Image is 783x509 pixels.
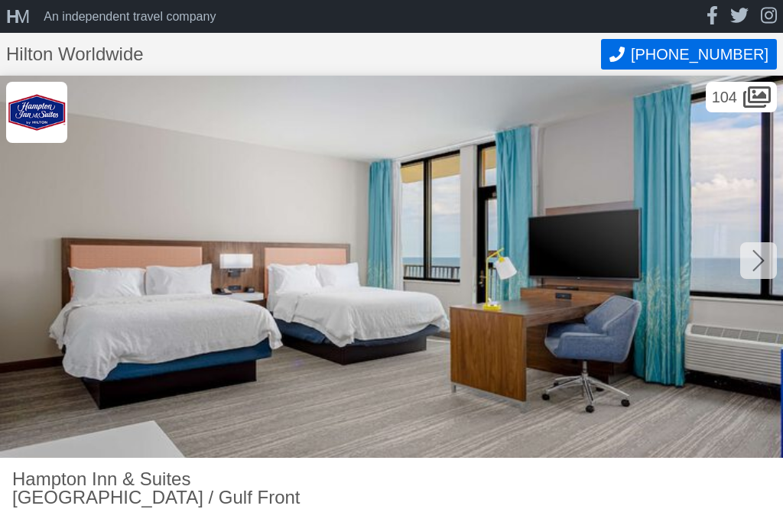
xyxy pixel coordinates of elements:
h1: Hilton Worldwide [6,45,601,63]
h2: Hampton Inn & Suites [GEOGRAPHIC_DATA] / Gulf Front [12,470,379,507]
div: An independent travel company [44,11,216,23]
img: Hilton Worldwide [6,82,67,143]
a: HM [6,8,37,26]
div: 104 [706,82,777,112]
button: Call [601,39,777,70]
span: H [6,6,15,27]
span: [PHONE_NUMBER] [631,46,768,63]
span: M [15,6,25,27]
a: twitter [730,6,749,27]
a: facebook [707,6,718,27]
a: instagram [761,6,777,27]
